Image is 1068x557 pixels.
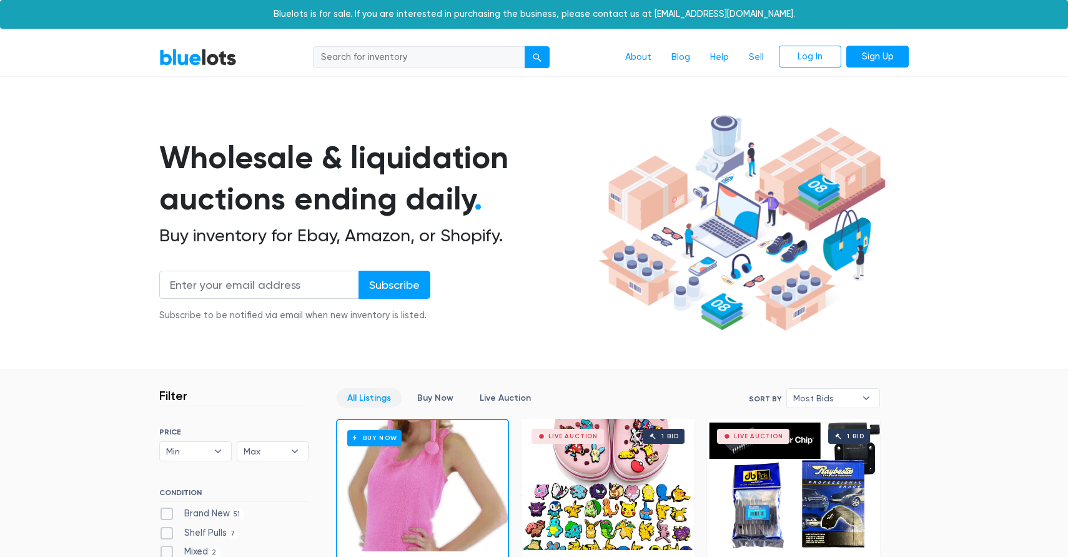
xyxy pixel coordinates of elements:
h6: CONDITION [159,488,309,502]
img: hero-ee84e7d0318cb26816c560f6b4441b76977f77a177738b4e94f68c95b2b83dbb.png [594,109,890,337]
a: Live Auction 1 bid [522,419,695,550]
a: All Listings [337,388,402,408]
a: BlueLots [159,48,237,66]
a: Sign Up [846,46,909,68]
div: 1 bid [847,433,864,439]
div: Subscribe to be notified via email when new inventory is listed. [159,309,430,323]
a: Buy Now [337,420,508,551]
h1: Wholesale & liquidation auctions ending daily [159,137,594,220]
span: 51 [230,509,244,519]
a: Log In [779,46,841,68]
b: ▾ [205,442,231,461]
b: ▾ [282,442,308,461]
div: Live Auction [548,433,598,439]
input: Search for inventory [313,46,525,69]
span: Min [166,442,207,461]
h6: PRICE [159,428,309,436]
a: About [615,46,661,69]
span: . [474,180,482,218]
a: Buy Now [407,388,464,408]
h3: Filter [159,388,187,403]
h2: Buy inventory for Ebay, Amazon, or Shopify. [159,225,594,246]
span: Max [244,442,285,461]
a: Blog [661,46,700,69]
a: Live Auction 1 bid [707,419,880,550]
input: Enter your email address [159,271,359,299]
h6: Buy Now [347,430,402,446]
a: Help [700,46,739,69]
label: Shelf Pulls [159,526,239,540]
span: Most Bids [793,389,856,408]
div: Live Auction [734,433,783,439]
span: 7 [227,529,239,539]
b: ▾ [853,389,879,408]
label: Sort By [749,393,781,404]
a: Sell [739,46,774,69]
input: Subscribe [358,271,430,299]
div: 1 bid [661,433,678,439]
label: Brand New [159,507,244,521]
a: Live Auction [469,388,541,408]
